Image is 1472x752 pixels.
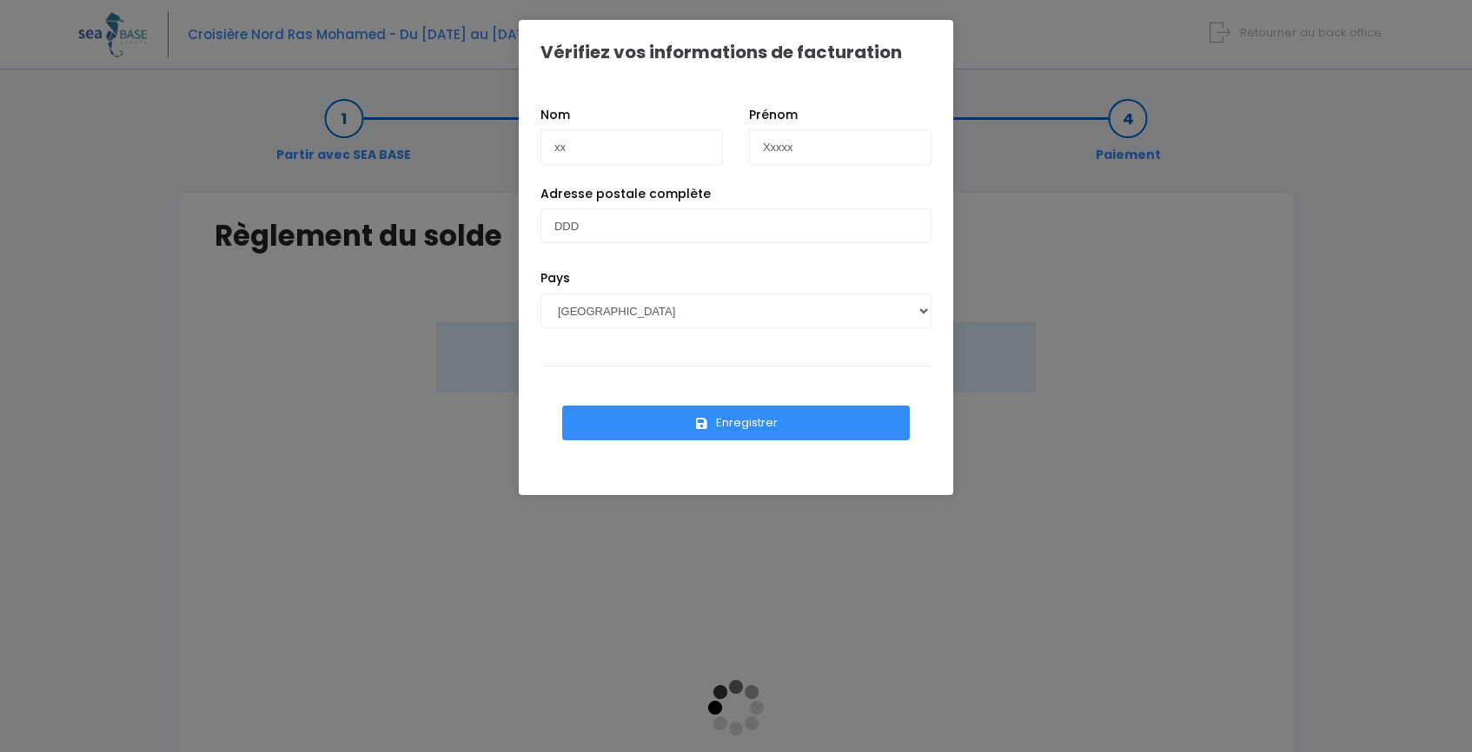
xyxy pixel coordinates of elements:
[749,106,798,124] label: Prénom
[540,106,570,124] label: Nom
[562,406,910,440] button: Enregistrer
[540,185,711,203] label: Adresse postale complète
[540,269,570,287] label: Pays
[540,42,902,63] h1: Vérifiez vos informations de facturation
